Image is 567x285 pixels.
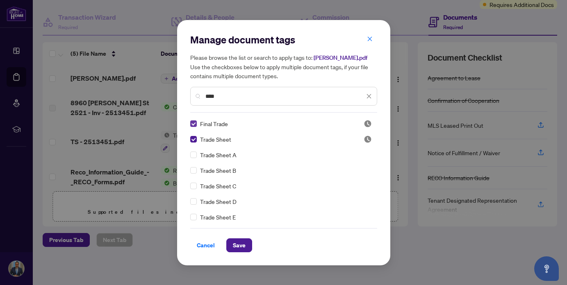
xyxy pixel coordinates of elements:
span: Trade Sheet A [200,150,237,159]
span: Pending Review [364,135,372,143]
span: Trade Sheet D [200,197,237,206]
span: Trade Sheet B [200,166,236,175]
span: Trade Sheet E [200,213,236,222]
span: close [366,93,372,99]
span: Cancel [197,239,215,252]
img: status [364,120,372,128]
span: Trade Sheet C [200,181,236,190]
span: Pending Review [364,120,372,128]
span: Final Trade [200,119,228,128]
span: close [367,36,373,42]
span: Save [233,239,246,252]
button: Cancel [190,238,221,252]
button: Open asap [534,256,559,281]
h2: Manage document tags [190,33,377,46]
img: status [364,135,372,143]
span: Trade Sheet [200,135,231,144]
span: [PERSON_NAME].pdf [314,54,367,61]
button: Save [226,238,252,252]
h5: Please browse the list or search to apply tags to: Use the checkboxes below to apply multiple doc... [190,53,377,80]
